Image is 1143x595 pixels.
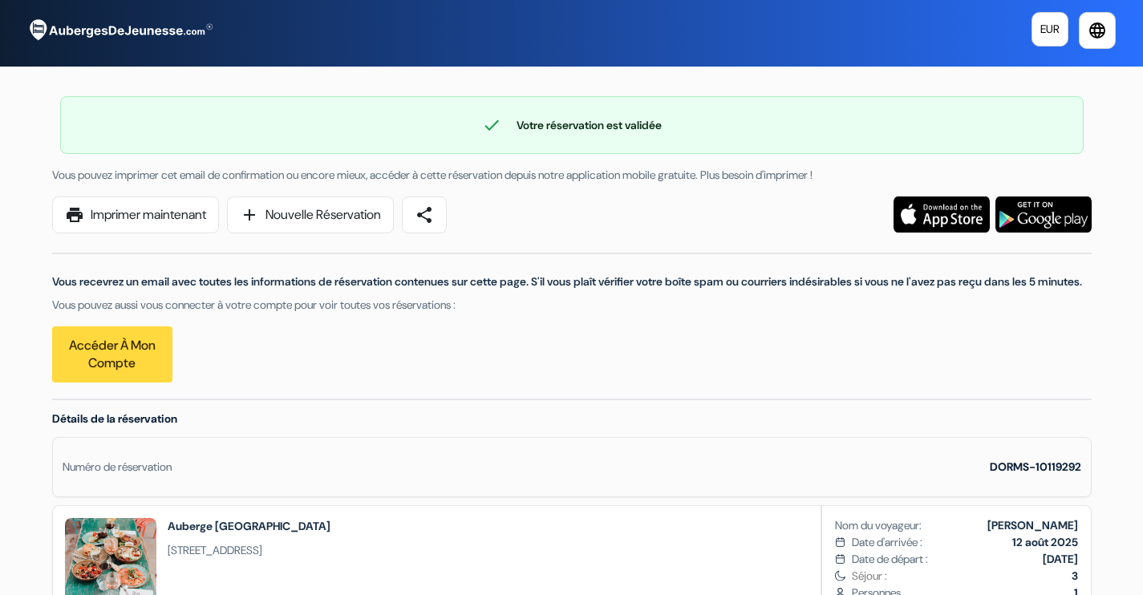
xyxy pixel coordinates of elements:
[852,568,1077,585] span: Séjour :
[52,411,177,426] span: Détails de la réservation
[894,196,990,233] img: Téléchargez l'application gratuite
[240,205,259,225] span: add
[852,534,922,551] span: Date d'arrivée :
[168,518,330,534] h2: Auberge [GEOGRAPHIC_DATA]
[63,459,172,476] div: Numéro de réservation
[52,297,1092,314] p: Vous pouvez aussi vous connecter à votre compte pour voir toutes vos réservations :
[990,459,1081,474] strong: DORMS-10119292
[19,9,220,52] img: AubergesDeJeunesse.com
[52,273,1092,290] p: Vous recevrez un email avec toutes les informations de réservation contenues sur cette page. S'il...
[995,196,1092,233] img: Téléchargez l'application gratuite
[1079,12,1116,49] a: language
[52,196,219,233] a: printImprimer maintenant
[1012,535,1078,549] b: 12 août 2025
[1088,21,1107,40] i: language
[168,542,330,559] span: [STREET_ADDRESS]
[1043,552,1078,566] b: [DATE]
[227,196,394,233] a: addNouvelle Réservation
[1032,12,1068,47] a: EUR
[415,205,434,225] span: share
[52,326,172,382] a: Accéder à mon compte
[835,517,922,534] span: Nom du voyageur:
[482,115,501,135] span: check
[61,115,1083,135] div: Votre réservation est validée
[65,205,84,225] span: print
[1072,569,1078,583] b: 3
[402,196,447,233] a: share
[52,168,813,182] span: Vous pouvez imprimer cet email de confirmation ou encore mieux, accéder à cette réservation depui...
[852,551,928,568] span: Date de départ :
[987,518,1078,532] b: [PERSON_NAME]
